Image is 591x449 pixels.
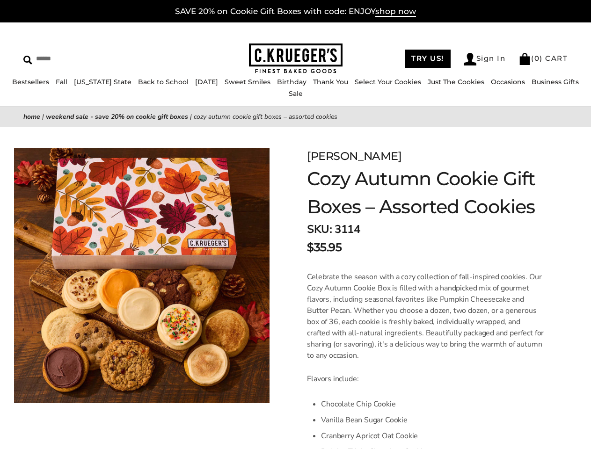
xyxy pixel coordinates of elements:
a: Sale [289,89,303,98]
a: Back to School [138,78,189,86]
div: [PERSON_NAME] [307,148,544,165]
li: Chocolate Chip Cookie [321,396,544,412]
a: Home [23,112,40,121]
img: Cozy Autumn Cookie Gift Boxes – Assorted Cookies [14,148,270,403]
span: shop now [375,7,416,17]
a: Birthday [277,78,306,86]
a: Sweet Smiles [225,78,270,86]
span: 3114 [335,222,360,237]
p: Flavors include: [307,373,544,384]
a: Weekend Sale - SAVE 20% on Cookie Gift Boxes [46,112,188,121]
img: C.KRUEGER'S [249,43,343,74]
a: [DATE] [195,78,218,86]
nav: breadcrumbs [23,111,568,122]
img: Search [23,56,32,65]
li: Vanilla Bean Sugar Cookie [321,412,544,428]
img: Bag [518,53,531,65]
a: Fall [56,78,67,86]
li: Cranberry Apricot Oat Cookie [321,428,544,444]
img: Account [464,53,476,65]
a: Select Your Cookies [355,78,421,86]
span: $35.95 [307,239,342,256]
span: | [42,112,44,121]
a: (0) CART [518,54,568,63]
a: Occasions [491,78,525,86]
a: Thank You [313,78,348,86]
a: Business Gifts [532,78,579,86]
p: Celebrate the season with a cozy collection of fall-inspired cookies. Our Cozy Autumn Cookie Box ... [307,271,544,361]
a: Just The Cookies [428,78,484,86]
a: Bestsellers [12,78,49,86]
input: Search [23,51,148,66]
strong: SKU: [307,222,332,237]
a: TRY US! [405,50,451,68]
a: Sign In [464,53,506,65]
span: | [190,112,192,121]
span: Cozy Autumn Cookie Gift Boxes – Assorted Cookies [194,112,337,121]
a: [US_STATE] State [74,78,131,86]
a: SAVE 20% on Cookie Gift Boxes with code: ENJOYshop now [175,7,416,17]
h1: Cozy Autumn Cookie Gift Boxes – Assorted Cookies [307,165,544,221]
span: 0 [534,54,540,63]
